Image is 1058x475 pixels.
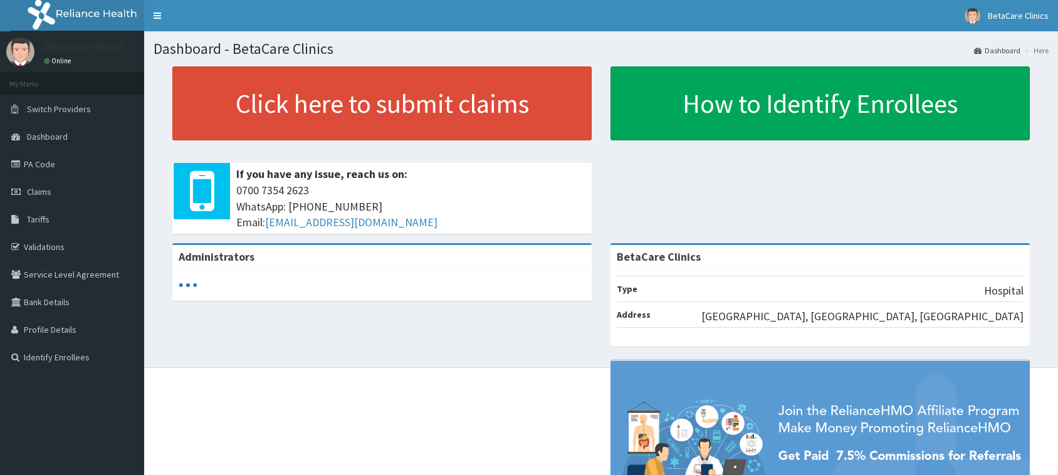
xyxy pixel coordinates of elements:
span: Dashboard [27,131,68,142]
svg: audio-loading [179,276,197,295]
span: Tariffs [27,214,50,225]
li: Here [1022,45,1049,56]
p: Hospital [984,283,1024,299]
span: Claims [27,186,51,197]
a: Online [44,56,74,65]
a: Click here to submit claims [172,66,592,140]
span: Switch Providers [27,103,91,115]
span: 0700 7354 2623 WhatsApp: [PHONE_NUMBER] Email: [236,182,585,231]
p: [GEOGRAPHIC_DATA], [GEOGRAPHIC_DATA], [GEOGRAPHIC_DATA] [701,308,1024,325]
strong: BetaCare Clinics [617,249,701,264]
b: Type [617,283,637,295]
b: Address [617,309,651,320]
a: Dashboard [974,45,1020,56]
a: [EMAIL_ADDRESS][DOMAIN_NAME] [265,215,437,229]
img: User Image [965,8,980,24]
b: Administrators [179,249,254,264]
b: If you have any issue, reach us on: [236,167,407,181]
span: BetaCare Clinics [988,10,1049,21]
a: How to Identify Enrollees [610,66,1030,140]
p: BetaCare Clinics [44,41,123,52]
h1: Dashboard - BetaCare Clinics [154,41,1049,57]
img: User Image [6,38,34,66]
